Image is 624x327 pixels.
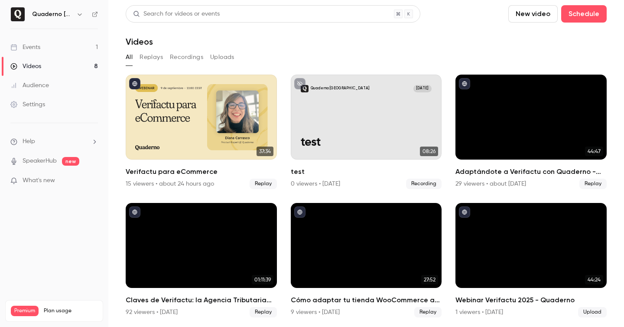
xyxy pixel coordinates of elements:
[455,75,607,189] li: Adaptándote a Verifactu con Quaderno - Office Hours
[414,307,442,317] span: Replay
[413,85,432,92] span: [DATE]
[140,50,163,64] button: Replays
[88,177,98,185] iframe: Noticeable Trigger
[11,306,39,316] span: Premium
[508,5,558,23] button: New video
[455,180,526,188] div: 29 viewers • about [DATE]
[32,10,73,19] h6: Quaderno [GEOGRAPHIC_DATA]
[10,100,45,109] div: Settings
[455,75,607,189] a: 44:47Adaptándote a Verifactu con Quaderno - Office Hours29 viewers • about [DATE]Replay
[291,295,442,305] h2: Cómo adaptar tu tienda WooCommerce a Verifactu
[126,203,277,317] li: Claves de Verifactu: la Agencia Tributaria resuelve tus dudas
[459,206,470,218] button: published
[455,308,503,317] div: 1 viewers • [DATE]
[455,203,607,317] a: 44:24Webinar Verifactu 2025 - Quaderno1 viewers • [DATE]Upload
[585,275,603,284] span: 44:24
[126,308,178,317] div: 92 viewers • [DATE]
[210,50,234,64] button: Uploads
[455,295,607,305] h2: Webinar Verifactu 2025 - Quaderno
[406,179,442,189] span: Recording
[126,180,214,188] div: 15 viewers • about 24 hours ago
[126,203,277,317] a: 01:11:39Claves de Verifactu: la Agencia Tributaria resuelve tus dudas92 viewers • [DATE]Replay
[10,81,49,90] div: Audience
[133,10,220,19] div: Search for videos or events
[126,36,153,47] h1: Videos
[455,203,607,317] li: Webinar Verifactu 2025 - Quaderno
[585,147,603,156] span: 44:47
[291,180,340,188] div: 0 viewers • [DATE]
[291,203,442,317] a: 27:52Cómo adaptar tu tienda WooCommerce a Verifactu9 viewers • [DATE]Replay
[126,50,133,64] button: All
[126,75,277,189] li: Verifactu para eCommerce
[170,50,203,64] button: Recordings
[129,206,140,218] button: published
[252,275,273,284] span: 01:11:39
[420,147,438,156] span: 08:26
[250,179,277,189] span: Replay
[291,167,442,177] h2: test
[44,307,97,314] span: Plan usage
[561,5,607,23] button: Schedule
[10,62,41,71] div: Videos
[578,307,607,317] span: Upload
[126,75,277,189] a: 37:34Verifactu para eCommerce15 viewers • about 24 hours agoReplay
[459,78,470,89] button: published
[294,206,305,218] button: published
[129,78,140,89] button: published
[250,307,277,317] span: Replay
[23,137,35,146] span: Help
[455,167,607,177] h2: Adaptándote a Verifactu con Quaderno - Office Hours
[257,147,273,156] span: 37:34
[291,75,442,189] li: test
[291,75,442,189] a: testQuaderno [GEOGRAPHIC_DATA][DATE]test08:26test0 viewers • [DATE]Recording
[10,137,98,146] li: help-dropdown-opener
[301,136,432,150] p: test
[421,275,438,284] span: 27:52
[311,86,369,91] p: Quaderno [GEOGRAPHIC_DATA]
[579,179,607,189] span: Replay
[62,157,79,166] span: new
[126,167,277,177] h2: Verifactu para eCommerce
[291,308,340,317] div: 9 viewers • [DATE]
[11,7,25,21] img: Quaderno España
[23,157,57,166] a: SpeakerHub
[291,203,442,317] li: Cómo adaptar tu tienda WooCommerce a Verifactu
[126,295,277,305] h2: Claves de Verifactu: la Agencia Tributaria resuelve tus dudas
[23,176,55,185] span: What's new
[10,43,40,52] div: Events
[294,78,305,89] button: unpublished
[126,5,607,322] section: Videos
